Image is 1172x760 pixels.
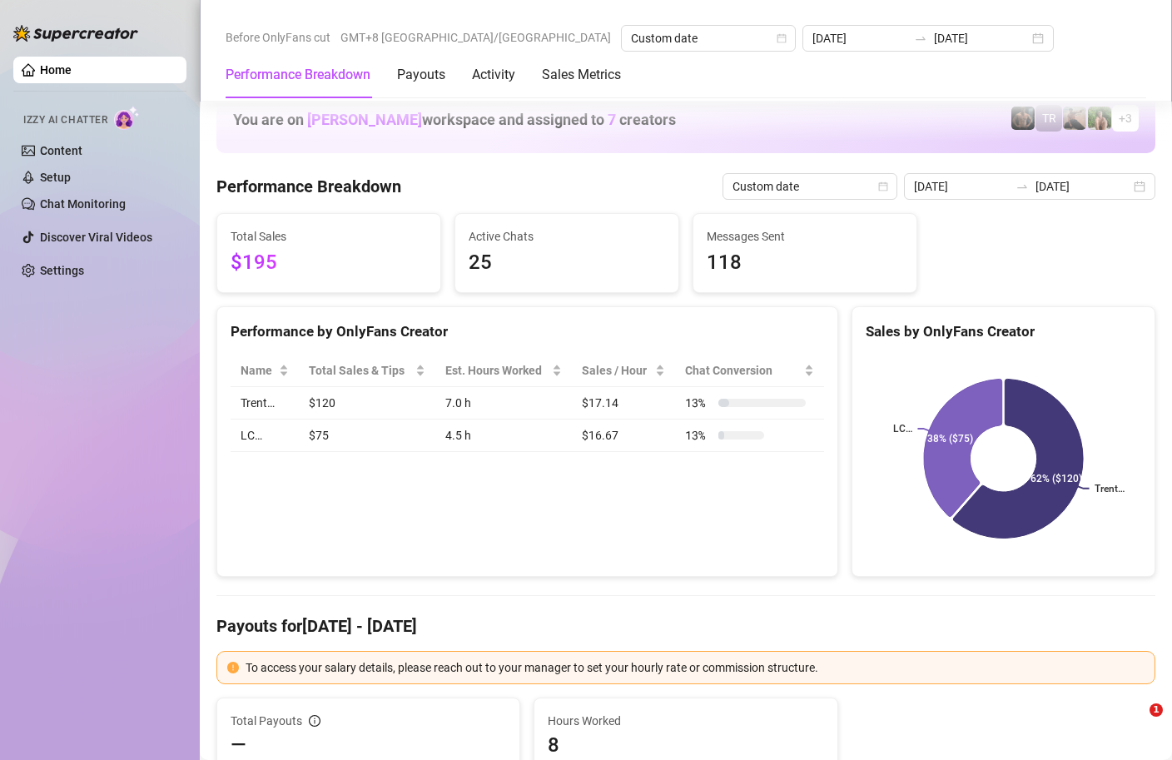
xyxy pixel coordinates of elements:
[241,361,276,380] span: Name
[231,420,299,452] td: LC…
[1011,107,1035,130] img: Trent
[216,175,401,198] h4: Performance Breakdown
[914,177,1009,196] input: Start date
[1150,703,1163,717] span: 1
[23,112,107,128] span: Izzy AI Chatter
[435,420,572,452] td: 4.5 h
[231,355,299,387] th: Name
[40,231,152,244] a: Discover Viral Videos
[307,111,422,128] span: [PERSON_NAME]
[40,264,84,277] a: Settings
[231,387,299,420] td: Trent…
[435,387,572,420] td: 7.0 h
[914,32,927,45] span: swap-right
[685,426,712,445] span: 13 %
[299,420,435,452] td: $75
[445,361,549,380] div: Est. Hours Worked
[548,732,823,758] span: 8
[707,227,903,246] span: Messages Sent
[227,662,239,673] span: exclamation-circle
[707,247,903,279] span: 118
[246,658,1145,677] div: To access your salary details, please reach out to your manager to set your hourly rate or commis...
[40,171,71,184] a: Setup
[1042,109,1056,127] span: TR
[893,423,912,435] text: LC…
[309,361,411,380] span: Total Sales & Tips
[299,355,435,387] th: Total Sales & Tips
[114,106,140,130] img: AI Chatter
[1094,483,1124,494] text: Trent…
[1063,107,1086,130] img: LC
[469,247,665,279] span: 25
[572,420,675,452] td: $16.67
[582,361,652,380] span: Sales / Hour
[299,387,435,420] td: $120
[231,732,246,758] span: —
[934,29,1029,47] input: End date
[1016,180,1029,193] span: swap-right
[685,394,712,412] span: 13 %
[40,197,126,211] a: Chat Monitoring
[13,25,138,42] img: logo-BBDzfeDw.svg
[231,247,427,279] span: $195
[572,387,675,420] td: $17.14
[1115,703,1155,743] iframe: Intercom live chat
[675,355,823,387] th: Chat Conversion
[914,32,927,45] span: to
[472,65,515,85] div: Activity
[231,320,824,343] div: Performance by OnlyFans Creator
[1016,180,1029,193] span: to
[309,715,320,727] span: info-circle
[40,144,82,157] a: Content
[685,361,800,380] span: Chat Conversion
[340,25,611,50] span: GMT+8 [GEOGRAPHIC_DATA]/[GEOGRAPHIC_DATA]
[233,111,676,129] h1: You are on workspace and assigned to creators
[1035,177,1130,196] input: End date
[40,63,72,77] a: Home
[226,25,330,50] span: Before OnlyFans cut
[1119,109,1132,127] span: + 3
[878,181,888,191] span: calendar
[216,614,1155,638] h4: Payouts for [DATE] - [DATE]
[542,65,621,85] div: Sales Metrics
[812,29,907,47] input: Start date
[469,227,665,246] span: Active Chats
[777,33,787,43] span: calendar
[548,712,823,730] span: Hours Worked
[231,712,302,730] span: Total Payouts
[226,65,370,85] div: Performance Breakdown
[397,65,445,85] div: Payouts
[1088,107,1111,130] img: Nathaniel
[608,111,616,128] span: 7
[732,174,887,199] span: Custom date
[866,320,1141,343] div: Sales by OnlyFans Creator
[231,227,427,246] span: Total Sales
[572,355,675,387] th: Sales / Hour
[631,26,786,51] span: Custom date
